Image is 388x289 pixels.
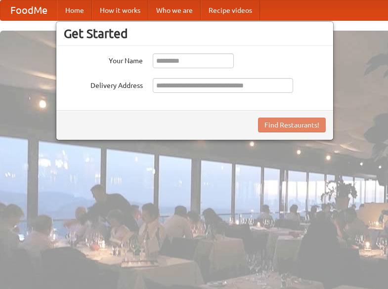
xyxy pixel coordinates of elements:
[258,118,326,132] button: Find Restaurants!
[64,53,143,66] label: Your Name
[57,0,92,20] a: Home
[201,0,260,20] a: Recipe videos
[64,26,326,41] h3: Get Started
[0,0,57,20] a: FoodMe
[64,78,143,90] label: Delivery Address
[148,0,201,20] a: Who we are
[92,0,148,20] a: How it works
